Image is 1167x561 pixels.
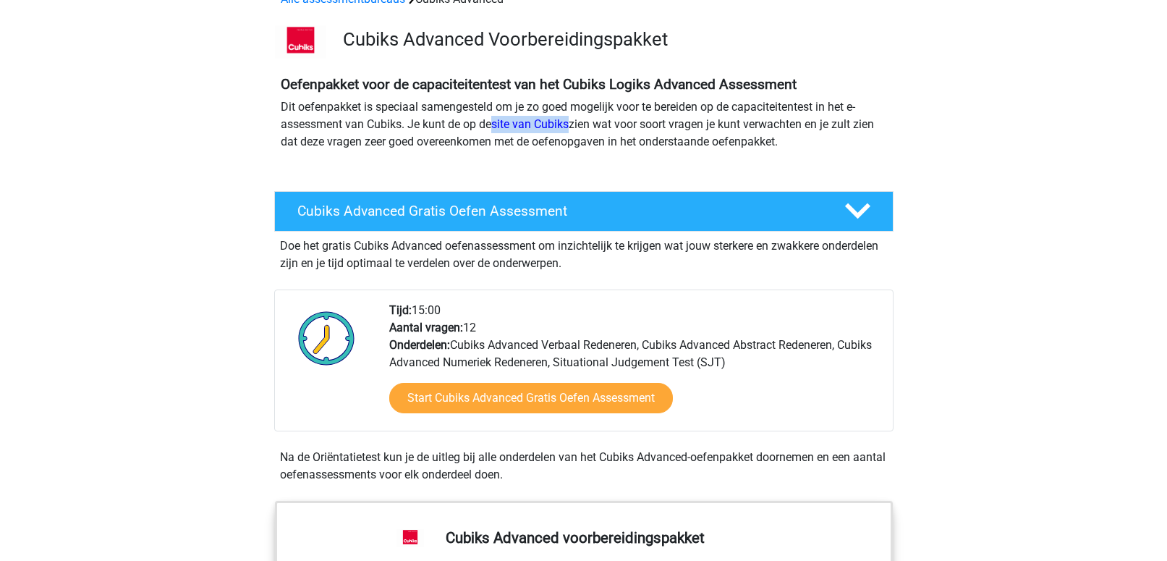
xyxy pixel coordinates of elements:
[297,203,821,219] h4: Cubiks Advanced Gratis Oefen Assessment
[389,338,450,352] b: Onderdelen:
[378,302,892,431] div: 15:00 12 Cubiks Advanced Verbaal Redeneren, Cubiks Advanced Abstract Redeneren, Cubiks Advanced N...
[343,28,882,51] h3: Cubiks Advanced Voorbereidingspakket
[268,191,899,232] a: Cubiks Advanced Gratis Oefen Assessment
[281,98,887,151] p: Dit oefenpakket is speciaal samengesteld om je zo goed mogelijk voor te bereiden op de capaciteit...
[491,117,569,131] a: site van Cubiks
[389,383,673,413] a: Start Cubiks Advanced Gratis Oefen Assessment
[281,76,797,93] b: Oefenpakket voor de capaciteitentest van het Cubiks Logiks Advanced Assessment
[275,25,326,59] img: logo-cubiks-300x193.png
[389,303,412,317] b: Tijd:
[274,449,894,484] div: Na de Oriëntatietest kun je de uitleg bij alle onderdelen van het Cubiks Advanced-oefenpakket doo...
[389,321,463,334] b: Aantal vragen:
[290,302,363,374] img: Klok
[274,232,894,272] div: Doe het gratis Cubiks Advanced oefenassessment om inzichtelijk te krijgen wat jouw sterkere en zw...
